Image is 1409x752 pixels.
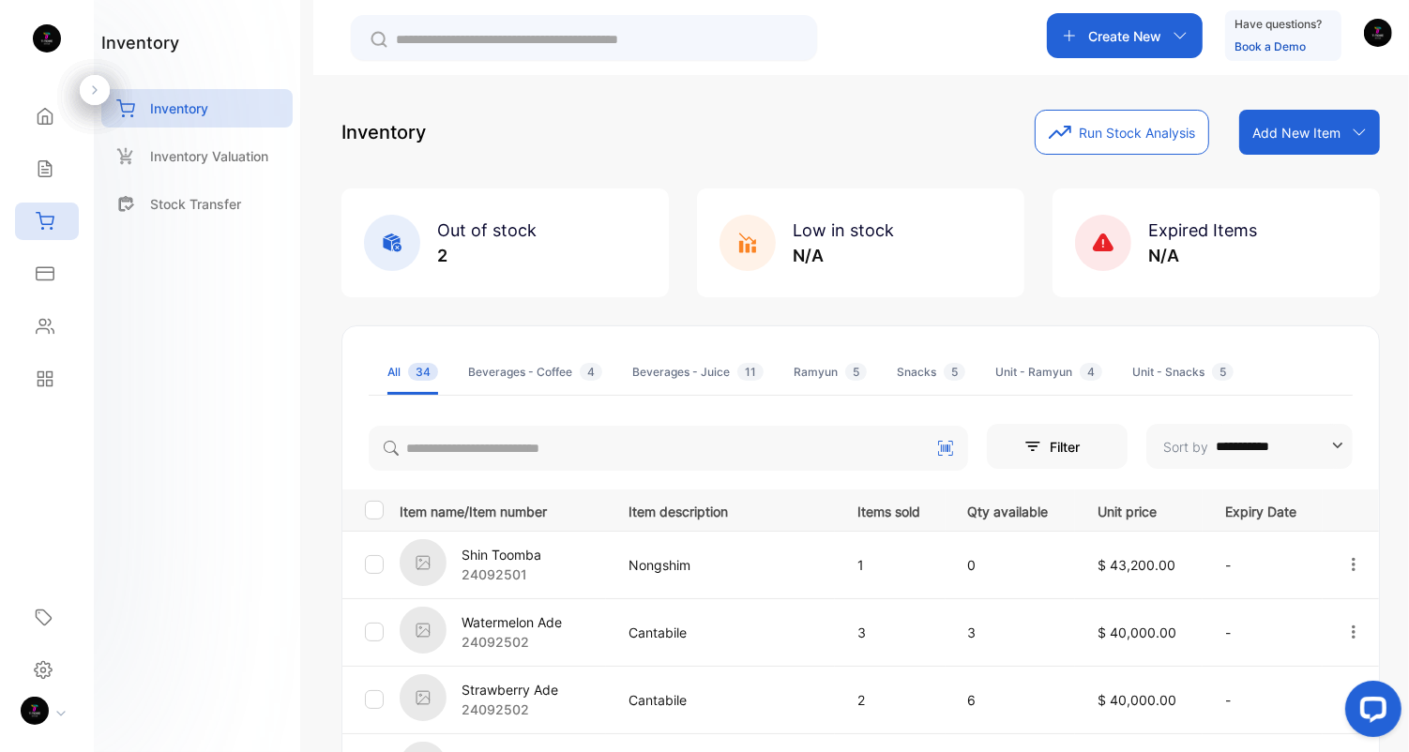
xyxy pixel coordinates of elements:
button: Create New [1047,13,1203,58]
p: Create New [1088,26,1161,46]
p: Items sold [857,498,930,521]
p: Qty available [968,498,1059,521]
div: Unit - Ramyun [995,364,1102,381]
div: All [387,364,438,381]
div: Ramyun [794,364,867,381]
span: Low in stock [793,220,894,240]
a: Book a Demo [1235,39,1306,53]
p: N/A [793,243,894,268]
a: Stock Transfer [101,185,293,223]
p: Inventory Valuation [150,146,268,166]
img: avatar [1364,19,1392,47]
p: Have questions? [1235,15,1322,34]
img: item [400,674,447,721]
button: Sort by [1146,424,1353,469]
p: 2 [857,690,930,710]
button: Run Stock Analysis [1035,110,1209,155]
p: 1 [857,555,930,575]
a: Inventory Valuation [101,137,293,175]
p: Cantabile [629,623,819,642]
p: 6 [968,690,1059,710]
p: 0 [968,555,1059,575]
p: - [1225,690,1307,710]
p: Inventory [150,98,208,118]
p: Add New Item [1252,123,1341,143]
p: Sort by [1163,437,1208,457]
span: Expired Items [1148,220,1257,240]
p: Strawberry Ade [462,680,558,699]
p: Inventory [341,118,426,146]
span: 34 [408,363,438,381]
p: Stock Transfer [150,194,241,214]
span: 5 [1212,363,1234,381]
p: - [1225,555,1307,575]
span: Out of stock [437,220,537,240]
p: 24092502 [462,632,562,652]
p: 24092502 [462,699,558,719]
p: Shin Toomba [462,545,541,564]
img: item [400,607,447,654]
div: Beverages - Juice [632,364,764,381]
p: 3 [857,623,930,642]
p: Expiry Date [1225,498,1307,521]
span: 5 [944,363,965,381]
iframe: LiveChat chat widget [1330,673,1409,752]
span: 5 [845,363,867,381]
img: profile [21,697,49,725]
div: Snacks [897,364,965,381]
span: 4 [580,363,602,381]
p: N/A [1148,243,1257,268]
p: 3 [968,623,1059,642]
p: Watermelon Ade [462,612,562,632]
img: logo [33,24,61,53]
img: item [400,539,447,586]
p: Nongshim [629,555,819,575]
div: Beverages - Coffee [468,364,602,381]
p: Item name/Item number [400,498,605,521]
h1: inventory [101,30,179,55]
p: Unit price [1098,498,1187,521]
span: $ 43,200.00 [1098,557,1175,573]
a: Inventory [101,89,293,128]
div: Unit - Snacks [1132,364,1234,381]
span: $ 40,000.00 [1098,624,1176,640]
p: 2 [437,243,537,268]
p: Item description [629,498,819,521]
span: 11 [737,363,764,381]
p: Cantabile [629,690,819,710]
span: 4 [1080,363,1102,381]
p: - [1225,623,1307,642]
button: avatar [1364,13,1392,58]
span: $ 40,000.00 [1098,692,1176,708]
p: 24092501 [462,564,541,584]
